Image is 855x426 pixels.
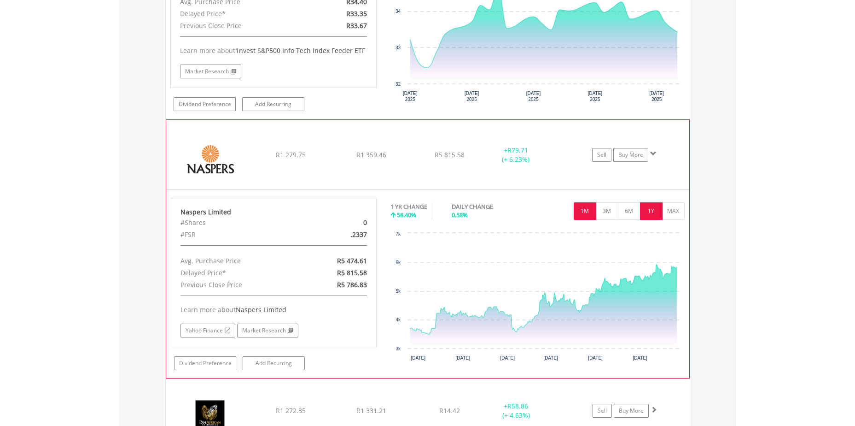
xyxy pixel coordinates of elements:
div: Learn more about [180,46,367,55]
span: 1nvest S&P500 Info Tech Index Feeder ETF [235,46,365,55]
text: [DATE] 2025 [587,91,602,102]
div: Delayed Price* [173,8,307,20]
text: 6k [396,260,401,265]
span: R14.42 [439,406,460,415]
span: 58.40% [397,211,416,219]
div: .2337 [307,229,374,241]
text: 32 [396,82,401,87]
span: R5 815.58 [337,268,367,277]
div: Delayed Price* [174,267,307,279]
a: Market Research [180,65,241,78]
text: 33 [396,45,401,50]
text: [DATE] [588,355,603,361]
svg: Interactive chart [390,229,684,367]
text: [DATE] [456,355,471,361]
a: Add Recurring [242,97,304,111]
div: + (+ 6.23%) [481,146,550,164]
text: [DATE] [411,355,426,361]
text: [DATE] 2025 [465,91,479,102]
button: MAX [662,202,685,220]
span: R33.35 [346,9,367,18]
text: [DATE] [633,355,647,361]
span: Naspers Limited [236,305,286,314]
div: Learn more about [180,305,367,314]
span: R1 279.75 [276,150,306,159]
button: 1Y [640,202,663,220]
text: 4k [396,317,401,322]
div: Previous Close Price [173,20,307,32]
span: R79.71 [507,146,528,154]
div: Previous Close Price [174,279,307,291]
a: Dividend Preference [174,356,236,370]
div: DAILY CHANGE [452,202,525,211]
a: Buy More [613,148,648,162]
a: Buy More [614,404,649,418]
text: 5k [396,289,401,294]
div: Chart. Highcharts interactive chart. [390,229,685,367]
a: Sell [592,148,611,162]
button: 3M [596,202,618,220]
div: #Shares [174,217,307,229]
div: 0 [307,217,374,229]
text: 34 [396,9,401,14]
text: [DATE] [500,355,515,361]
text: [DATE] 2025 [649,91,664,102]
div: + (+ 4.63%) [482,402,551,420]
span: 0.58% [452,211,468,219]
text: 3k [396,346,401,351]
text: [DATE] 2025 [526,91,541,102]
span: R5 474.61 [337,256,367,265]
span: R1 272.35 [276,406,306,415]
a: Sell [593,404,612,418]
a: Add Recurring [243,356,305,370]
span: R1 331.21 [356,406,386,415]
div: Avg. Purchase Price [174,255,307,267]
span: R58.86 [507,402,528,410]
a: Dividend Preference [174,97,236,111]
span: R5 786.83 [337,280,367,289]
span: R1 359.46 [356,150,386,159]
div: 1 YR CHANGE [390,202,427,211]
img: EQU.ZA.NPN.png [171,131,250,187]
span: R5 815.58 [435,150,465,159]
span: R33.67 [346,21,367,30]
a: Yahoo Finance [180,324,235,337]
text: 7k [396,231,401,237]
button: 6M [618,202,640,220]
button: 1M [574,202,596,220]
a: Market Research [237,324,298,337]
text: [DATE] 2025 [403,91,418,102]
div: Naspers Limited [180,207,367,217]
div: #FSR [174,229,307,241]
text: [DATE] [543,355,558,361]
